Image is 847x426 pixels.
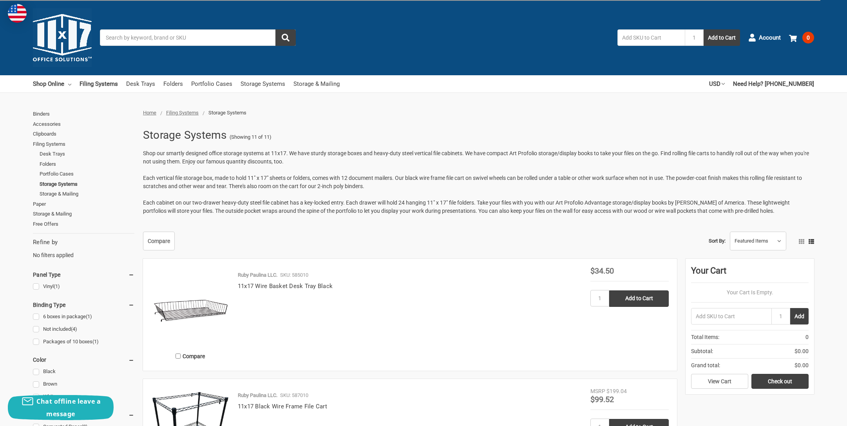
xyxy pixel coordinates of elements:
a: Filing Systems [166,110,199,116]
span: Each cabinet on our two-drawer heavy-duty steel file cabinet has a key-locked entry. Each drawer ... [143,199,790,214]
button: Chat offline leave a message [8,395,114,420]
span: $34.50 [590,266,614,276]
h1: Storage Systems [143,125,227,145]
label: Sort By: [709,235,726,247]
button: Add to Cart [704,29,740,46]
h5: Refine by [33,238,134,247]
span: Grand total: [691,361,720,370]
span: Shop our smartly designed office storage systems at 11x17. We have sturdy storage boxes and heavy... [143,150,809,165]
span: Chat offline leave a message [36,397,101,418]
a: 6 boxes in package [33,312,134,322]
h5: Binding Type [33,300,134,310]
div: Your Cart [691,264,809,283]
img: duty and tax information for United States [8,4,27,23]
button: Add [790,308,809,324]
a: Desk Trays [40,149,134,159]
a: 11x17 Black Wire Frame File Cart [238,403,327,410]
span: Total Items: [691,333,719,341]
span: (1) [92,339,99,344]
a: Storage & Mailing [33,209,134,219]
span: $0.00 [795,347,809,355]
a: Free Offers [33,219,134,229]
a: View Cart [691,374,748,389]
span: Each vertical file storage box, made to hold 11" x 17" sheets or folders, comes with 12 document ... [143,175,802,189]
span: (1) [86,314,92,319]
input: Add SKU to Cart [617,29,685,46]
div: No filters applied [33,238,134,259]
a: Packages of 10 boxes [33,337,134,347]
a: Need Help? [PHONE_NUMBER] [733,75,814,92]
a: Desk Trays [126,75,155,92]
a: Check out [751,374,809,389]
span: Account [759,33,781,42]
input: Search by keyword, brand or SKU [100,29,296,46]
a: USD [709,75,725,92]
p: Ruby Paulina LLC. [238,271,277,279]
a: Portfolio Cases [40,169,134,179]
a: Compare [143,232,175,250]
a: Storage & Mailing [40,189,134,199]
p: SKU: 585010 [280,271,308,279]
span: 0 [802,32,814,44]
a: Folders [40,159,134,169]
span: (Showing 11 of 11) [230,133,271,141]
span: $0.00 [795,361,809,370]
img: 11x17.com [33,8,92,67]
a: Filing Systems [33,139,134,149]
a: Storage & Mailing [293,75,340,92]
span: $199.04 [606,388,627,394]
img: 11x17 Wire Basket Desk Tray Black [151,267,230,345]
a: Black [33,366,134,377]
a: Storage Systems [40,179,134,189]
a: Portfolio Cases [191,75,232,92]
a: Storage Systems [241,75,285,92]
p: SKU: 587010 [280,392,308,399]
label: Compare [151,350,230,363]
span: (4) [71,326,77,332]
span: Storage Systems [208,110,246,116]
a: Accessories [33,119,134,129]
p: Your Cart Is Empty. [691,288,809,297]
a: Home [143,110,156,116]
h5: Color [33,355,134,364]
a: Account [748,27,781,48]
a: Filing Systems [80,75,118,92]
span: (1) [54,283,60,289]
input: Add SKU to Cart [691,308,771,324]
a: Paper [33,199,134,209]
input: Compare [176,353,181,359]
input: Add to Cart [609,290,669,307]
a: Binders [33,109,134,119]
a: Shop Online [33,75,71,92]
div: MSRP [590,387,605,395]
span: 0 [805,333,809,341]
a: Clipboards [33,129,134,139]
p: Ruby Paulina LLC. [238,392,277,399]
a: Vinyl [33,281,134,292]
span: $99.52 [590,395,614,404]
a: 0 [789,27,814,48]
a: Not included [33,324,134,335]
a: Brown [33,379,134,390]
a: White [33,392,134,402]
h5: Panel Type [33,270,134,279]
span: Subtotal: [691,347,713,355]
a: Folders [163,75,183,92]
a: 11x17 Wire Basket Desk Tray Black [238,283,333,290]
